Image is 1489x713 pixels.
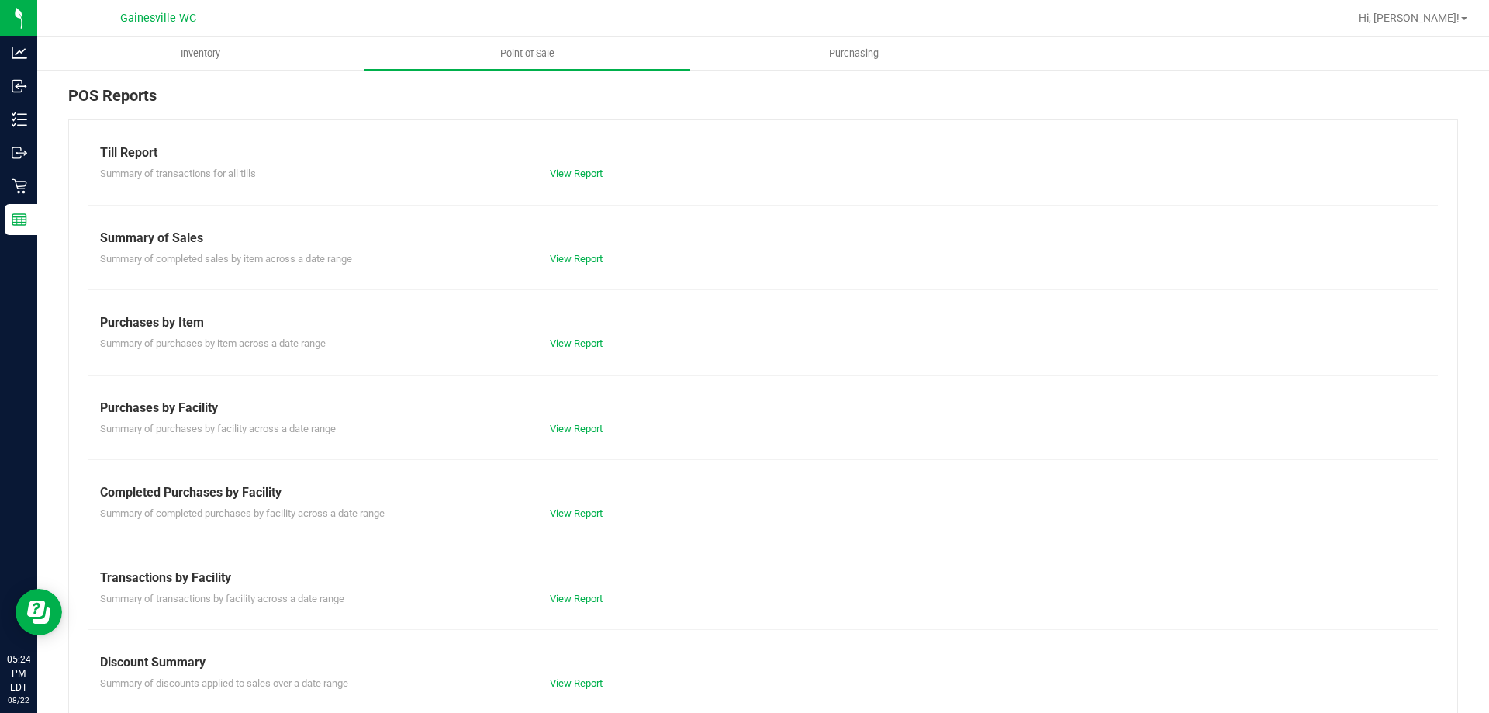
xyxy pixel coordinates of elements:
[12,212,27,227] inline-svg: Reports
[100,569,1426,587] div: Transactions by Facility
[550,337,603,349] a: View Report
[550,593,603,604] a: View Report
[100,423,336,434] span: Summary of purchases by facility across a date range
[690,37,1017,70] a: Purchasing
[479,47,575,61] span: Point of Sale
[12,45,27,61] inline-svg: Analytics
[550,168,603,179] a: View Report
[100,229,1426,247] div: Summary of Sales
[37,37,364,70] a: Inventory
[550,677,603,689] a: View Report
[364,37,690,70] a: Point of Sale
[7,694,30,706] p: 08/22
[100,253,352,265] span: Summary of completed sales by item across a date range
[550,507,603,519] a: View Report
[100,313,1426,332] div: Purchases by Item
[12,178,27,194] inline-svg: Retail
[550,253,603,265] a: View Report
[100,483,1426,502] div: Completed Purchases by Facility
[16,589,62,635] iframe: Resource center
[100,168,256,179] span: Summary of transactions for all tills
[12,78,27,94] inline-svg: Inbound
[100,399,1426,417] div: Purchases by Facility
[550,423,603,434] a: View Report
[100,593,344,604] span: Summary of transactions by facility across a date range
[100,144,1426,162] div: Till Report
[100,337,326,349] span: Summary of purchases by item across a date range
[100,507,385,519] span: Summary of completed purchases by facility across a date range
[12,112,27,127] inline-svg: Inventory
[7,652,30,694] p: 05:24 PM EDT
[68,84,1458,119] div: POS Reports
[808,47,900,61] span: Purchasing
[160,47,241,61] span: Inventory
[120,12,196,25] span: Gainesville WC
[12,145,27,161] inline-svg: Outbound
[100,653,1426,672] div: Discount Summary
[1359,12,1460,24] span: Hi, [PERSON_NAME]!
[100,677,348,689] span: Summary of discounts applied to sales over a date range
